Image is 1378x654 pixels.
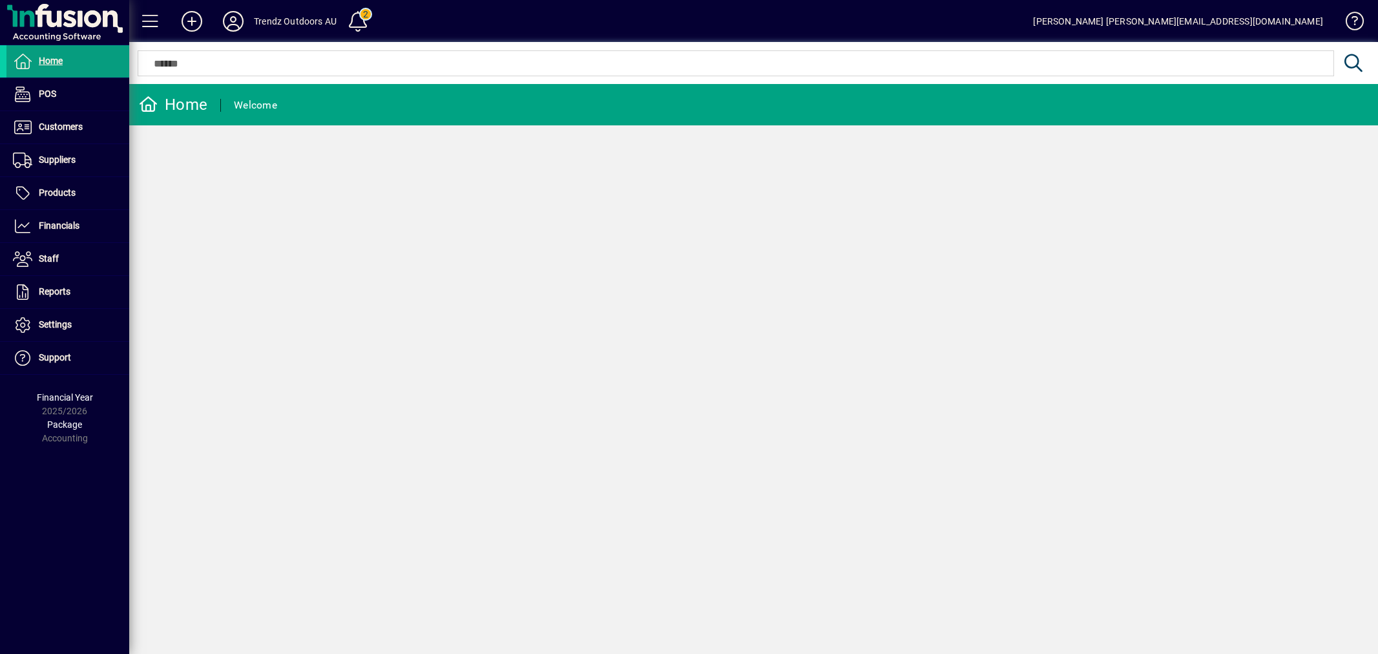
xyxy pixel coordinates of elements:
a: Reports [6,276,129,308]
a: Customers [6,111,129,143]
a: Knowledge Base [1336,3,1362,45]
div: Trendz Outdoors AU [254,11,337,32]
button: Add [171,10,213,33]
span: Suppliers [39,154,76,165]
a: Support [6,342,129,374]
a: Settings [6,309,129,341]
span: Staff [39,253,59,264]
a: Staff [6,243,129,275]
a: Products [6,177,129,209]
span: Customers [39,121,83,132]
span: Support [39,352,71,363]
span: POS [39,89,56,99]
a: Suppliers [6,144,129,176]
span: Reports [39,286,70,297]
a: POS [6,78,129,111]
button: Profile [213,10,254,33]
span: Products [39,187,76,198]
div: Home [139,94,207,115]
span: Settings [39,319,72,330]
a: Financials [6,210,129,242]
span: Financial Year [37,392,93,403]
span: Financials [39,220,79,231]
span: Home [39,56,63,66]
div: Welcome [234,95,277,116]
span: Package [47,419,82,430]
div: [PERSON_NAME] [PERSON_NAME][EMAIL_ADDRESS][DOMAIN_NAME] [1033,11,1323,32]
